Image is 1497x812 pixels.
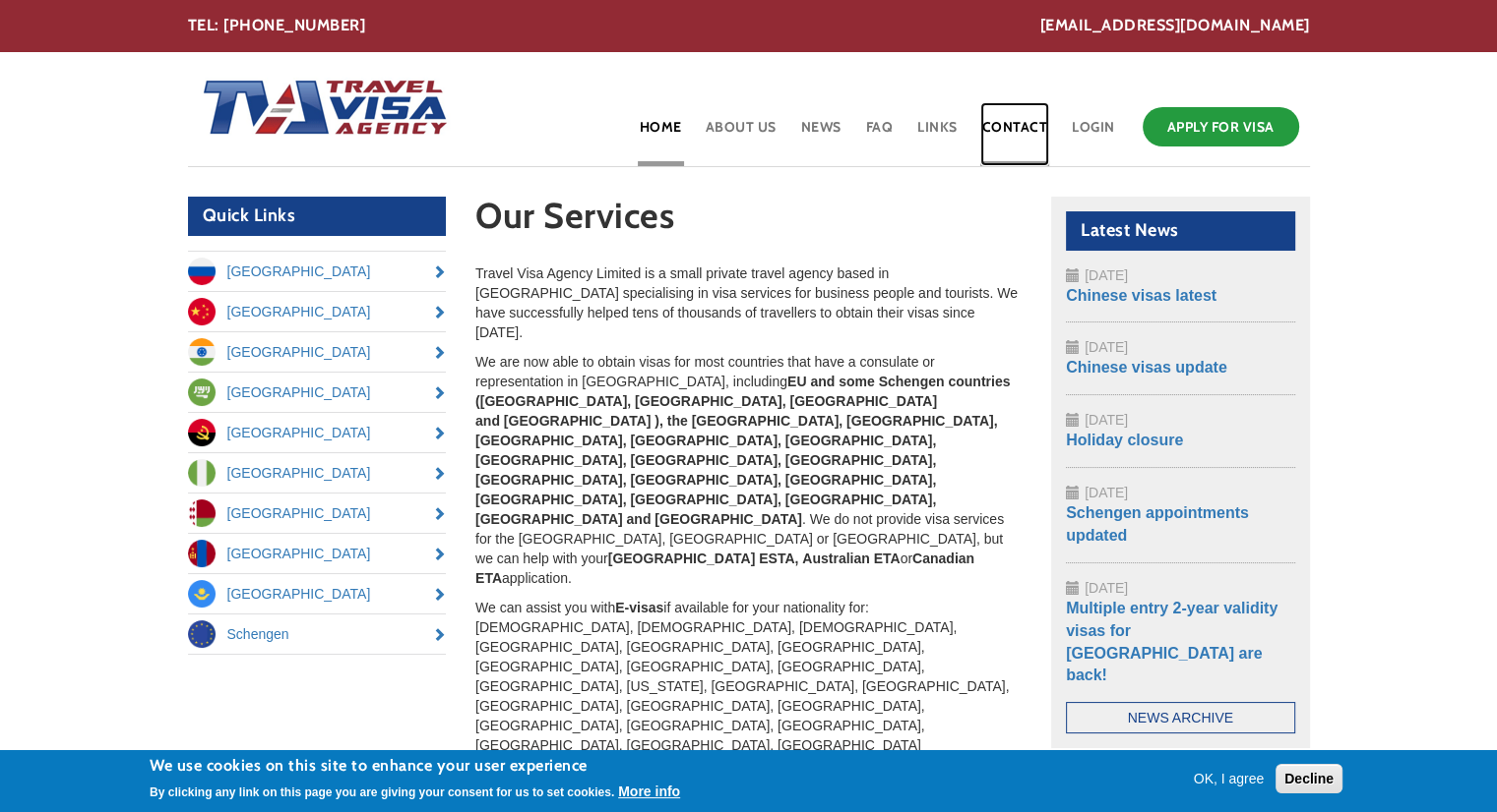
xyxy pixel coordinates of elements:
[1066,359,1227,376] a: Chinese visas update
[475,263,1022,342] p: Travel Visa Agency Limited is a small private travel agency based in [GEOGRAPHIC_DATA] specialisi...
[188,574,447,613] a: [GEOGRAPHIC_DATA]
[188,252,447,291] a: [GEOGRAPHIC_DATA]
[608,551,756,566] strong: [GEOGRAPHIC_DATA]
[1066,504,1249,544] a: Schengen appointments updated
[188,15,1310,37] div: TEL: [PHONE_NUMBER]
[188,292,447,331] a: [GEOGRAPHIC_DATA]
[188,413,447,452] a: [GEOGRAPHIC_DATA]
[1085,485,1128,500] span: [DATE]
[704,102,779,166] a: About Us
[1085,580,1128,596] span: [DATE]
[1070,102,1117,166] a: Login
[1066,287,1216,304] a: Chinese visas latest
[475,197,1022,245] h1: Our Services
[1186,769,1273,788] button: OK, I agree
[188,614,447,654] a: Schengen
[188,453,447,493] a: [GEOGRAPHIC_DATA]
[1066,432,1183,448] a: Holiday closure
[864,102,896,166] a: FAQ
[980,102,1050,166] a: Contact
[475,352,1022,588] p: We are now able to obtain visas for most countries that have a consulate or representation in [GE...
[1066,600,1278,684] a: Multiple entry 2-year validity visas for [GEOGRAPHIC_DATA] are back!
[1066,702,1295,733] a: News Archive
[638,102,684,166] a: Home
[799,102,843,166] a: News
[915,102,960,166] a: Links
[188,60,450,158] img: Home
[188,332,447,372] a: [GEOGRAPHIC_DATA]
[1085,412,1128,428] span: [DATE]
[150,785,614,799] p: By clicking any link on this page you are giving your consent for us to set cookies.
[1143,107,1299,146] a: Apply for Visa
[1085,339,1128,355] span: [DATE]
[1085,267,1128,283] span: [DATE]
[188,373,447,412] a: [GEOGRAPHIC_DATA]
[188,534,447,573] a: [GEOGRAPHIC_DATA]
[759,551,798,566] strong: ESTA,
[188,493,447,533] a: [GEOGRAPHIC_DATA]
[150,755,680,777] h2: We use cookies on this site to enhance your user experience
[802,551,900,566] strong: Australian ETA
[615,600,663,615] strong: E-visas
[1066,211,1295,251] h2: Latest News
[618,782,680,801] button: More info
[1040,15,1310,37] a: [EMAIL_ADDRESS][DOMAIN_NAME]
[1276,764,1342,793] button: Decline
